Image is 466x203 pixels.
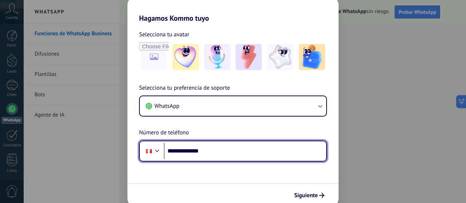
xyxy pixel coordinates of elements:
[299,44,325,70] img: -5.jpeg
[140,96,326,116] button: WhatsApp
[154,102,179,110] span: WhatsApp
[139,30,189,39] span: Selecciona tu avatar
[173,44,199,70] img: -1.jpeg
[294,193,318,198] span: Siguiente
[236,44,262,70] img: -3.jpeg
[204,44,230,70] img: -2.jpeg
[139,84,230,93] span: Selecciona tu preferencia de soporte
[139,128,189,138] span: Número de teléfono
[267,44,293,70] img: -4.jpeg
[291,189,328,202] button: Siguiente
[142,143,156,159] div: Peru: + 51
